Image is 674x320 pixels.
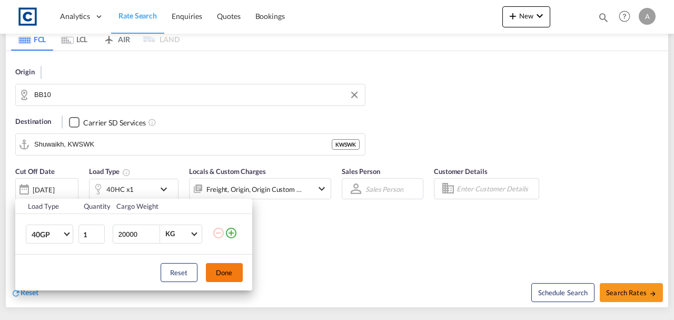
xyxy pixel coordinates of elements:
th: Quantity [77,199,110,214]
md-select: Choose: 40GP [26,225,73,244]
th: Load Type [15,199,78,214]
button: Reset [161,263,197,282]
md-icon: icon-plus-circle-outline [225,227,237,239]
div: KG [165,229,175,238]
md-icon: icon-minus-circle-outline [212,227,225,239]
input: Enter Weight [117,225,160,243]
div: Cargo Weight [116,201,206,211]
button: Done [206,263,243,282]
span: 40GP [32,229,62,240]
input: Qty [78,225,105,244]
